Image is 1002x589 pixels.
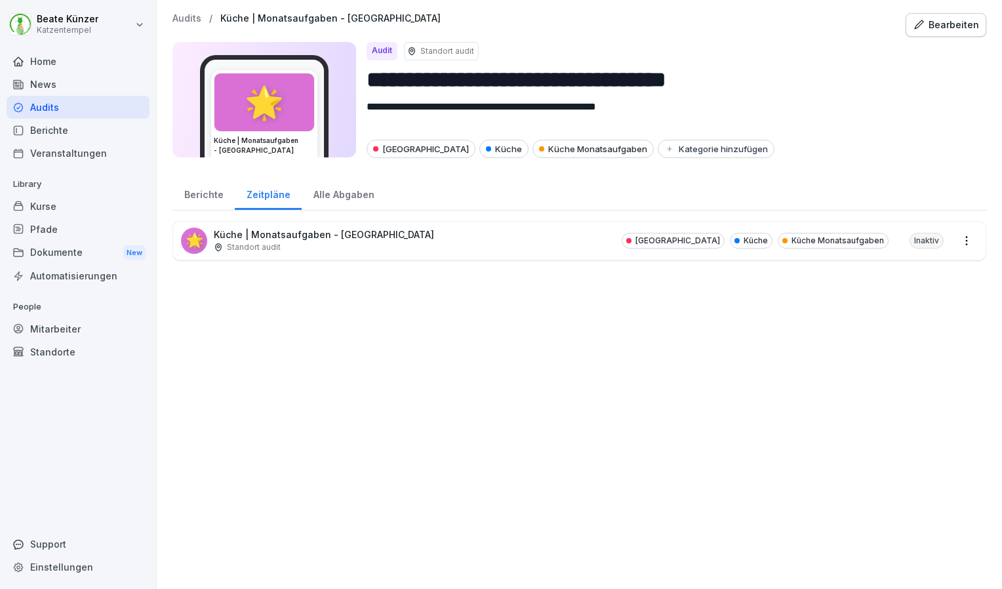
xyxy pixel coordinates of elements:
button: Bearbeiten [906,13,986,37]
p: Küche Monatsaufgaben [792,235,884,247]
a: Mitarbeiter [7,317,150,340]
div: Support [7,533,150,556]
button: Kategorie hinzufügen [658,140,774,158]
h3: Küche | Monatsaufgaben - [GEOGRAPHIC_DATA] [214,136,315,155]
div: Kategorie hinzufügen [664,144,768,154]
a: Zeitpläne [235,176,302,210]
div: Audit [367,42,397,60]
p: / [209,13,212,24]
p: Standort audit [420,45,474,57]
a: Automatisierungen [7,264,150,287]
div: 🌟 [214,73,314,131]
div: 🌟 [181,228,207,254]
p: People [7,296,150,317]
a: Berichte [7,119,150,142]
div: Dokumente [7,241,150,265]
p: Küche [744,235,768,247]
div: Bearbeiten [913,18,979,32]
a: Standorte [7,340,150,363]
div: Küche [479,140,529,158]
p: Library [7,174,150,195]
a: Kurse [7,195,150,218]
a: News [7,73,150,96]
a: Küche | Monatsaufgaben - [GEOGRAPHIC_DATA] [220,13,441,24]
div: Inaktiv [910,233,944,249]
div: Küche Monatsaufgaben [532,140,654,158]
p: Katzentempel [37,26,98,35]
a: Pfade [7,218,150,241]
a: Berichte [172,176,235,210]
a: Veranstaltungen [7,142,150,165]
a: Audits [172,13,201,24]
p: Beate Künzer [37,14,98,25]
p: [GEOGRAPHIC_DATA] [635,235,720,247]
a: DokumenteNew [7,241,150,265]
p: Standort audit [227,241,281,253]
a: Alle Abgaben [302,176,386,210]
a: Home [7,50,150,73]
a: Einstellungen [7,556,150,579]
p: Küche | Monatsaufgaben - [GEOGRAPHIC_DATA] [214,228,434,241]
div: New [123,245,146,260]
a: Audits [7,96,150,119]
div: [GEOGRAPHIC_DATA] [367,140,475,158]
